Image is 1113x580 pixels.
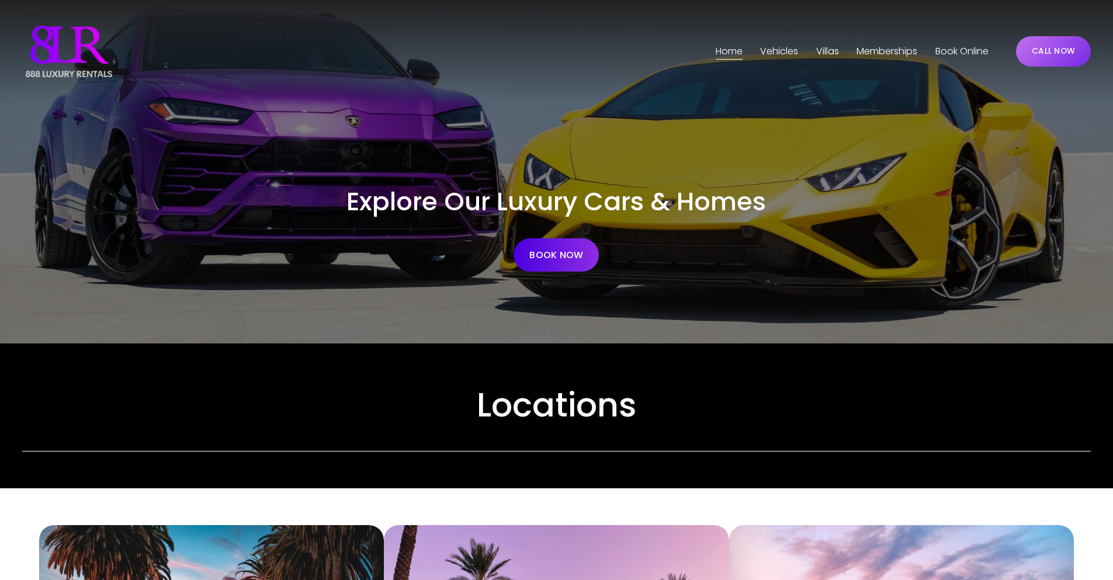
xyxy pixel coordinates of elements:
[816,43,839,60] span: Villas
[22,22,116,81] img: Luxury Car &amp; Home Rentals For Every Occasion
[816,42,839,61] a: folder dropdown
[514,238,599,272] a: BOOK NOW
[346,183,766,219] span: Explore Our Luxury Cars & Homes
[22,383,1091,426] h2: Locations
[935,42,989,61] a: Book Online
[760,43,798,60] span: Vehicles
[760,42,798,61] a: folder dropdown
[716,42,743,61] a: Home
[857,42,917,61] a: Memberships
[1016,36,1091,67] a: CALL NOW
